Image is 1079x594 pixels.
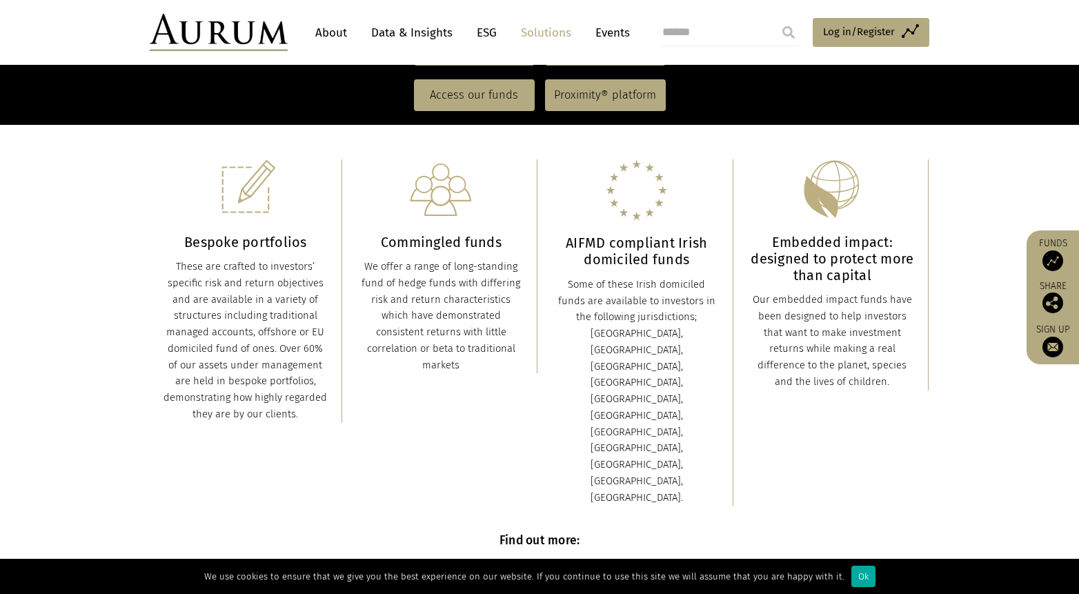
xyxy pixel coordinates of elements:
h3: Embedded impact: designed to protect more than capital [751,234,915,284]
a: ESG [470,20,504,46]
div: Ok [851,566,875,587]
img: Aurum [150,14,288,51]
a: Funds [1033,237,1072,271]
a: Events [588,20,630,46]
h3: Bespoke portfolios [164,234,328,250]
h6: Find out more: [150,533,929,548]
h3: Commingled funds [359,234,524,250]
a: Sign up [1033,324,1072,357]
img: Sign up to our newsletter [1042,337,1063,357]
a: Access our funds [414,79,535,111]
div: Share [1033,281,1072,313]
div: These are crafted to investors’ specific risk and return objectives and are available in a variet... [164,259,328,423]
input: Submit [775,19,802,46]
img: Share this post [1042,293,1063,313]
div: We offer a range of long-standing fund of hedge funds with differing risk and return characterist... [359,259,524,373]
img: Access Funds [1042,250,1063,271]
h3: AIFMD compliant Irish domiciled funds [555,235,719,268]
a: Log in/Register [813,18,929,47]
a: Proximity® platform [545,79,666,111]
div: Our embedded impact funds have been designed to help investors that want to make investment retur... [751,292,915,390]
a: Data & Insights [364,20,459,46]
a: Solutions [514,20,578,46]
a: About [308,20,354,46]
span: Log in/Register [823,23,895,40]
div: Some of these Irish domiciled funds are available to investors in the following jurisdictions; [G... [555,277,719,506]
